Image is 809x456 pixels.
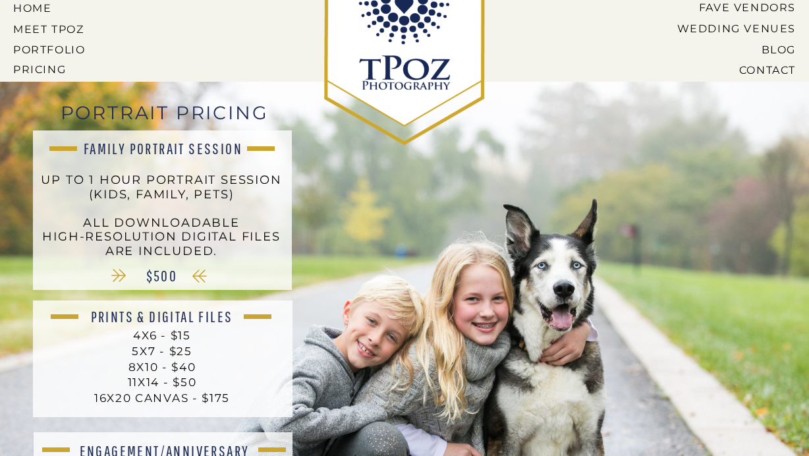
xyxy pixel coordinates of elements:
[13,23,85,35] a: MEET tPoz
[36,328,289,418] p: 4x6 - $15 5x7 - $25 8x10 - $40 11x14 - $50 16x20 Canvas - $175
[13,63,88,75] a: Pricing
[688,1,796,13] a: Fave Vendors
[13,2,72,14] a: HOME
[53,140,273,156] h2: Family Portrait session
[657,22,796,34] a: Wedding Venues
[51,308,272,324] h2: Prints & Digital Files
[122,268,202,296] p: $500
[692,64,796,76] a: CONTACT
[667,43,796,55] a: BLOG
[13,43,88,55] a: PORTFOLIO
[37,173,286,271] p: up to 1 hour portrait session (kids, family, pets) ALl downloadable high-resolution digital files...
[34,102,294,126] h1: Portrait Pricing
